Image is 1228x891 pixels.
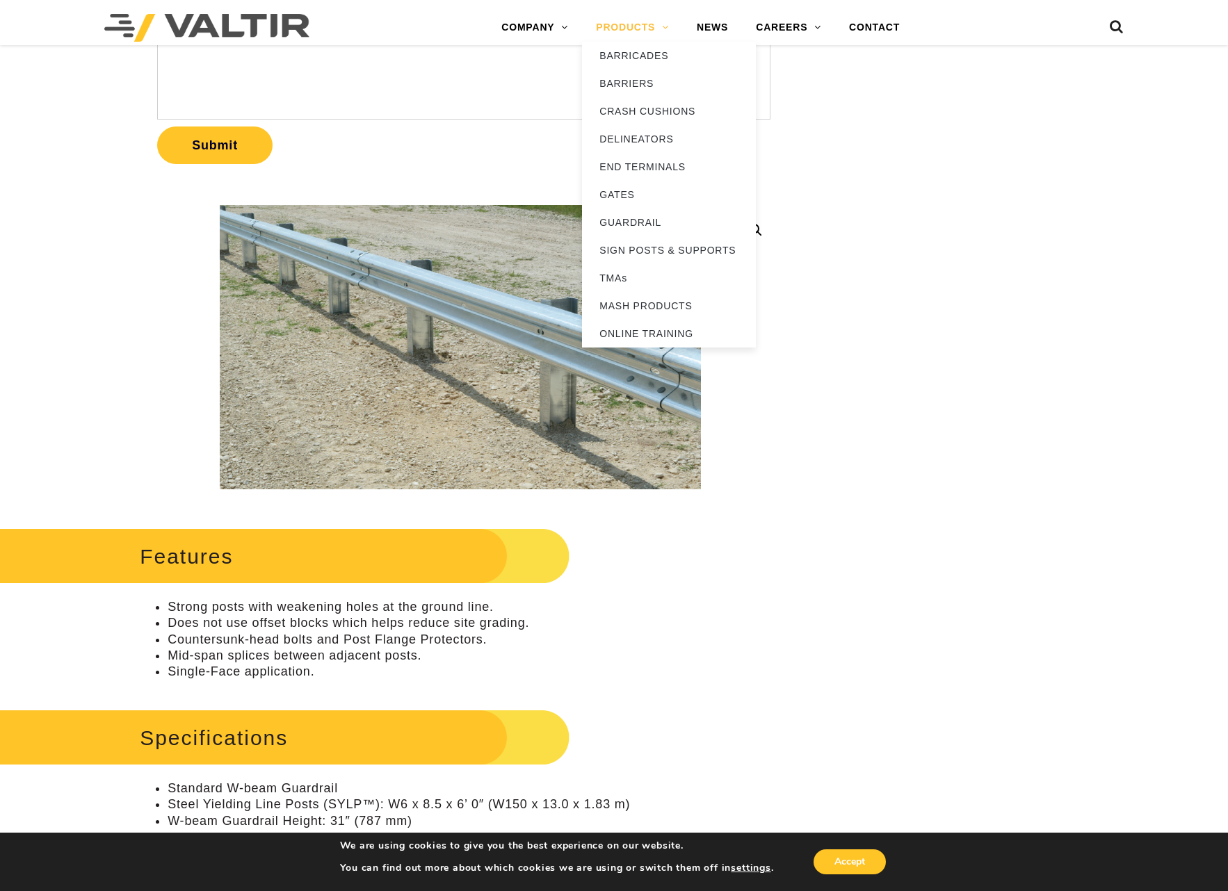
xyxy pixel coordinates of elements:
a: DELINEATORS [582,125,756,153]
a: CRASH CUSHIONS [582,97,756,125]
img: Valtir [104,14,309,42]
a: BARRICADES [582,42,756,70]
li: Mid-span splices between adjacent posts. [168,648,781,664]
li: Standard W-beam Guardrail [168,780,781,796]
a: TMAs [582,264,756,292]
a: ONLINE TRAINING [582,320,756,348]
li: W-beam Guardrail Height: 31″ (787 mm) [168,813,781,829]
li: Steel Yielding Line Posts (SYLP™): W6 x 8.5 x 6’ 0″ (W150 x 13.0 x 1.83 m) [168,796,781,812]
a: COMPANY [487,14,582,42]
button: Submit [157,126,273,164]
a: GATES [582,181,756,209]
li: Countersunk-head bolts and Post Flange Protectors. [168,632,781,648]
li: Does not use offset blocks which helps reduce site grading. [168,615,781,631]
li: Strong posts with weakening holes at the ground line. [168,599,781,615]
button: settings [731,862,770,874]
a: END TERMINALS [582,153,756,181]
a: PRODUCTS [582,14,683,42]
a: SIGN POSTS & SUPPORTS [582,236,756,264]
a: BARRIERS [582,70,756,97]
li: Single-Face application. [168,664,781,680]
p: You can find out more about which cookies we are using or switch them off in . [340,862,774,874]
a: CONTACT [835,14,914,42]
a: CAREERS [742,14,835,42]
a: NEWS [683,14,742,42]
p: We are using cookies to give you the best experience on our website. [340,840,774,852]
li: Post Spacing: 6’ 3″ (1.9 m) [168,829,781,845]
button: Accept [814,849,886,874]
a: MASH PRODUCTS [582,292,756,320]
a: GUARDRAIL [582,209,756,236]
